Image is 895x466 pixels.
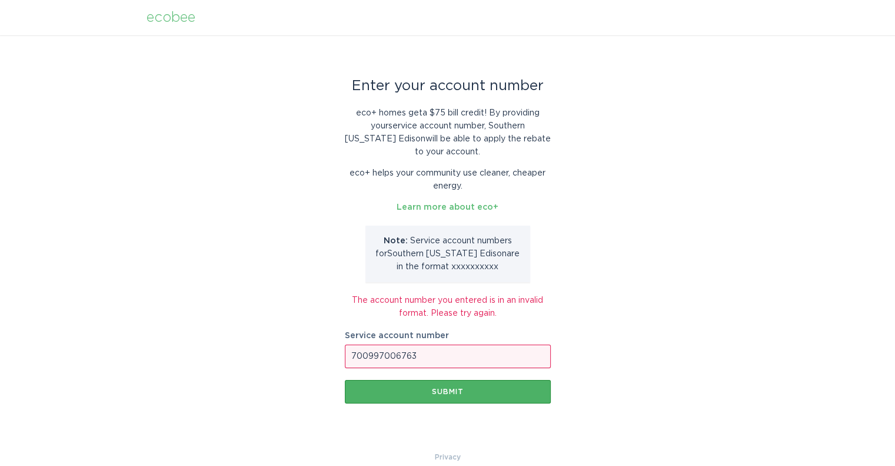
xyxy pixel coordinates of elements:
p: Service account number s for Southern [US_STATE] Edison are in the format xxxxxxxxxx [374,234,521,273]
div: ecobee [147,11,195,24]
div: Submit [351,388,545,395]
button: Submit [345,380,551,404]
p: eco+ helps your community use cleaner, cheaper energy. [345,167,551,193]
strong: Note: [384,237,408,245]
div: The account number you entered is in an invalid format. Please try again. [345,294,551,320]
a: Learn more about eco+ [397,203,498,211]
label: Service account number [345,332,551,340]
p: eco+ homes get a $75 bill credit ! By providing your service account number , Southern [US_STATE]... [345,107,551,158]
a: Privacy Policy & Terms of Use [435,451,461,464]
div: Enter your account number [345,80,551,92]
